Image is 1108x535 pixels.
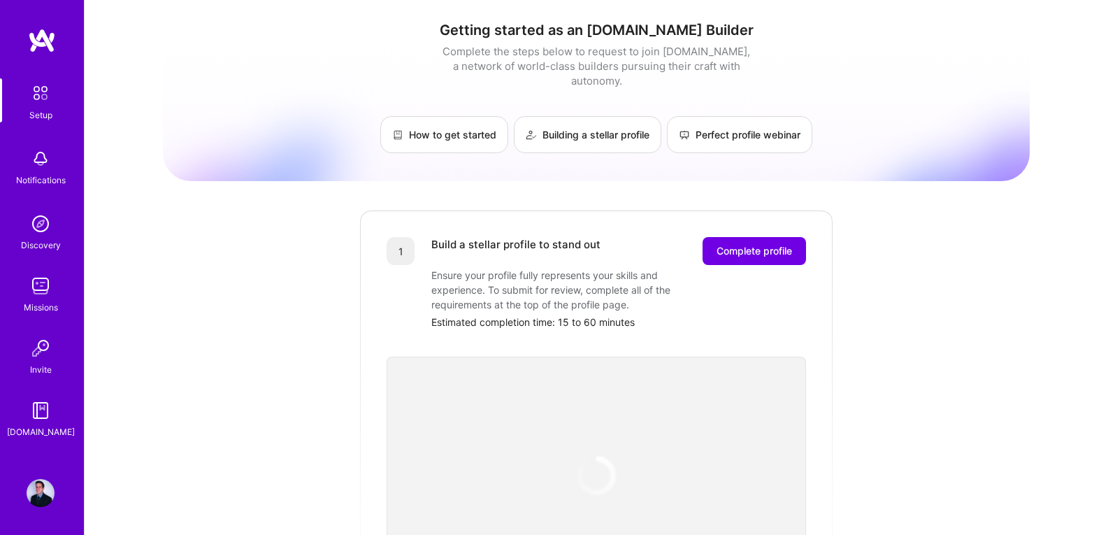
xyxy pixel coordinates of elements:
div: Missions [24,300,58,315]
img: How to get started [392,129,403,141]
a: User Avatar [23,479,58,507]
img: teamwork [27,272,55,300]
img: loading [573,452,619,499]
div: Complete the steps below to request to join [DOMAIN_NAME], a network of world-class builders purs... [439,44,754,88]
div: Build a stellar profile to stand out [431,237,600,265]
a: How to get started [380,116,508,153]
img: setup [26,78,55,108]
img: User Avatar [27,479,55,507]
div: 1 [387,237,415,265]
img: guide book [27,397,55,425]
a: Perfect profile webinar [667,116,812,153]
img: discovery [27,210,55,238]
div: [DOMAIN_NAME] [7,425,75,439]
h1: Getting started as an [DOMAIN_NAME] Builder [163,22,1030,38]
div: Discovery [21,238,61,252]
div: Notifications [16,173,66,187]
a: Building a stellar profile [514,116,661,153]
div: Estimated completion time: 15 to 60 minutes [431,315,806,329]
span: Complete profile [717,244,792,258]
img: bell [27,145,55,173]
div: Setup [29,108,52,122]
div: Ensure your profile fully represents your skills and experience. To submit for review, complete a... [431,268,711,312]
img: Building a stellar profile [526,129,537,141]
div: Invite [30,362,52,377]
img: logo [28,28,56,53]
button: Complete profile [703,237,806,265]
img: Perfect profile webinar [679,129,690,141]
img: Invite [27,334,55,362]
